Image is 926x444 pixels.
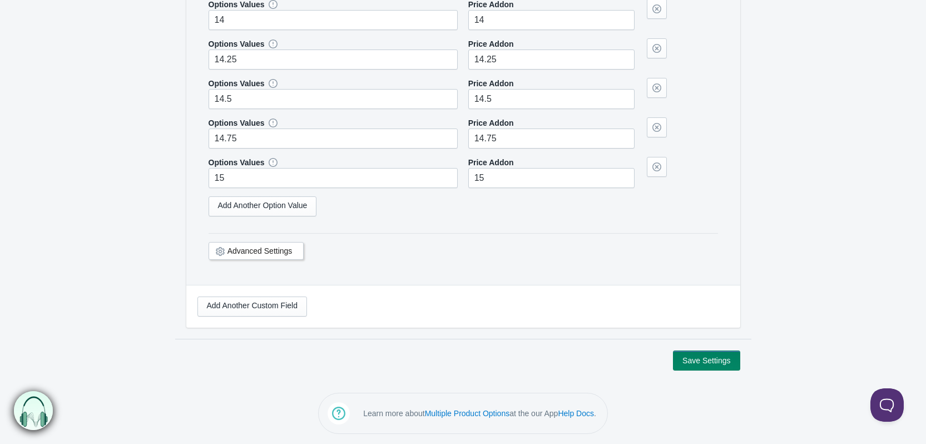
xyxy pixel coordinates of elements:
label: Price Addon [468,117,514,129]
a: Add Another Option Value [209,196,317,216]
input: 1.20 [468,168,635,188]
a: Multiple Product Options [425,409,510,418]
a: Advanced Settings [227,246,293,255]
iframe: Toggle Customer Support [870,388,904,422]
input: 1.20 [468,10,635,30]
input: 1.20 [468,50,635,70]
input: 1.20 [468,89,635,109]
label: Price Addon [468,157,514,168]
p: Learn more about at the our App . [363,408,596,419]
a: Add Another Custom Field [197,297,307,317]
input: 1.20 [468,129,635,149]
img: bxm.png [14,391,53,430]
label: Options Values [209,78,265,89]
label: Options Values [209,117,265,129]
label: Options Values [209,157,265,168]
label: Options Values [209,38,265,50]
label: Price Addon [468,78,514,89]
button: Save Settings [673,351,740,371]
label: Price Addon [468,38,514,50]
a: Help Docs [558,409,594,418]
